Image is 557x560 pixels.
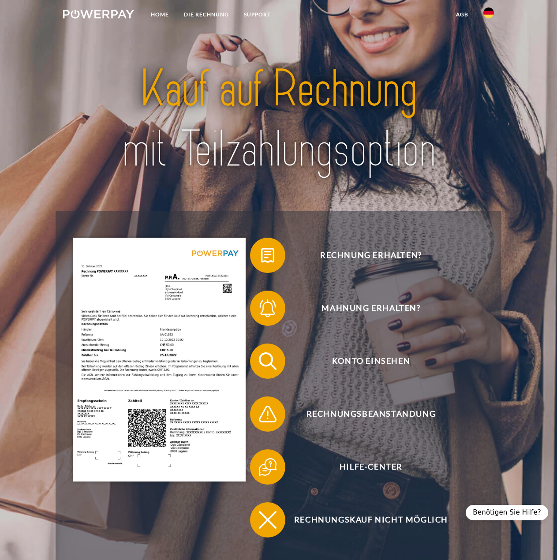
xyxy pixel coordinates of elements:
a: SUPPORT [236,7,278,22]
button: Rechnung erhalten? [250,238,479,273]
img: qb_search.svg [257,350,279,372]
button: Hilfe-Center [250,449,479,485]
img: qb_warning.svg [257,403,279,425]
button: Konto einsehen [250,343,479,379]
span: Mahnung erhalten? [263,291,479,326]
div: Benötigen Sie Hilfe? [466,505,548,520]
a: DIE RECHNUNG [176,7,236,22]
a: agb [449,7,476,22]
img: qb_close.svg [257,509,279,531]
img: logo-powerpay-white.svg [63,10,134,19]
img: qb_help.svg [257,456,279,478]
a: Home [143,7,176,22]
button: Rechnungsbeanstandung [250,396,479,432]
img: single_invoice_powerpay_de.jpg [73,238,245,481]
img: qb_bill.svg [257,244,279,266]
span: Rechnung erhalten? [263,238,479,273]
img: qb_bell.svg [257,297,279,319]
span: Konto einsehen [263,343,479,379]
img: de [483,7,494,18]
span: Hilfe-Center [263,449,479,485]
button: Mahnung erhalten? [250,291,479,326]
button: Rechnungskauf nicht möglich [250,502,479,538]
img: title-powerpay_de.svg [84,56,473,183]
span: Rechnungsbeanstandung [263,396,479,432]
span: Rechnungskauf nicht möglich [263,502,479,538]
